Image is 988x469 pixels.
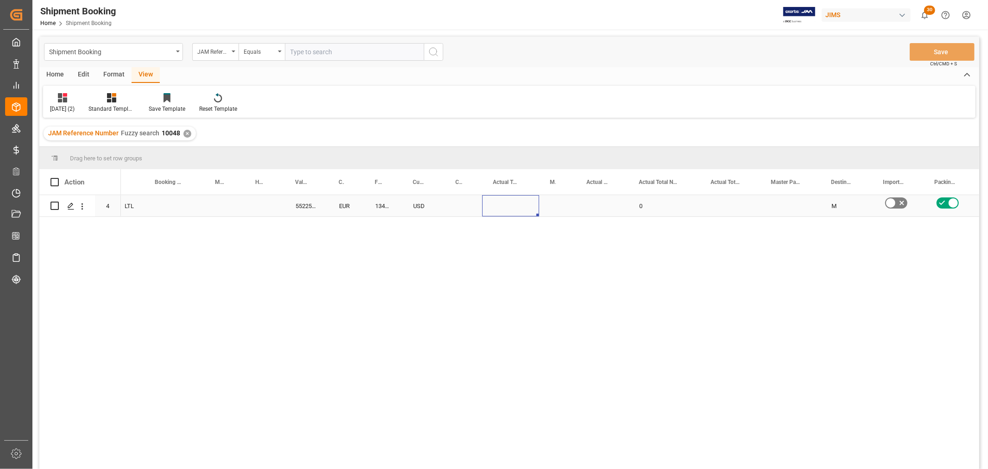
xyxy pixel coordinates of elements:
span: Destination Branch [831,179,852,185]
span: Booking Number [155,179,184,185]
span: Actual Total Gross Weight [493,179,519,185]
div: JIMS [822,8,911,22]
span: 30 [924,6,935,15]
img: Exertis%20JAM%20-%20Email%20Logo.jpg_1722504956.jpg [783,7,815,23]
span: Import Documents Received [883,179,904,185]
div: Action [64,178,84,186]
div: Press SPACE to select this row. [39,195,121,217]
div: EUR [328,195,364,216]
div: View [132,67,160,83]
span: Master [PERSON_NAME] of Lading Number [215,179,225,185]
button: Save [910,43,975,61]
div: M [820,195,872,216]
div: 1343.18 [364,195,402,216]
button: open menu [44,43,183,61]
div: 55225.9341 [284,195,328,216]
div: Format [96,67,132,83]
div: 4 [95,195,121,216]
div: Save Template [149,105,185,113]
span: Actual Total Volume [711,179,740,185]
span: Fuzzy search [121,129,159,137]
a: Home [40,20,56,26]
span: Currency (freight quote) [413,179,425,185]
div: 0 [628,195,700,216]
button: Help Center [935,5,956,25]
button: open menu [239,43,285,61]
span: Master Pack Weight (UOM) Manual [550,179,556,185]
span: Ctrl/CMD + S [930,60,957,67]
span: Freight Quote [375,179,382,185]
span: Drag here to set row groups [70,155,142,162]
div: ✕ [183,130,191,138]
span: Actual Total Number of Pallets [639,179,680,185]
div: Edit [71,67,96,83]
button: JIMS [822,6,914,24]
div: [DATE] (2) [50,105,75,113]
span: Packing List Received [934,179,957,185]
div: USD [402,195,445,216]
button: open menu [192,43,239,61]
span: JAM Reference Number [48,129,119,137]
span: Actual Total Number of Cartons [586,179,608,185]
input: Type to search [285,43,424,61]
div: Home [39,67,71,83]
div: Equals [244,45,275,56]
div: Shipment Booking [40,4,116,18]
span: House Bill of Lading Number [255,179,264,185]
button: show 30 new notifications [914,5,935,25]
span: Currency for Value (1) [339,179,344,185]
span: Container Type [455,179,462,185]
div: LTL [125,196,133,217]
span: Value (1) [295,179,308,185]
span: 10048 [162,129,180,137]
button: search button [424,43,443,61]
span: Master Pack Volume (UOM) Manual [771,179,800,185]
div: Reset Template [199,105,237,113]
div: JAM Reference Number [197,45,229,56]
div: Shipment Booking [49,45,173,57]
div: Standard Templates [88,105,135,113]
